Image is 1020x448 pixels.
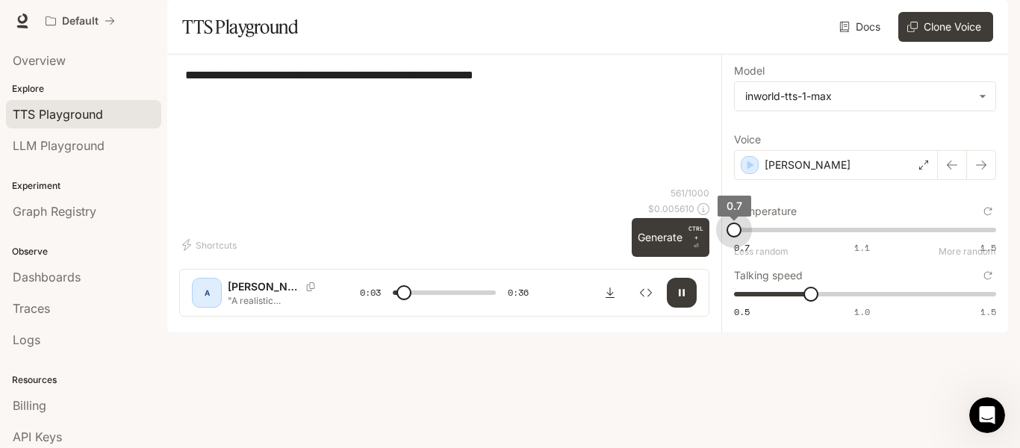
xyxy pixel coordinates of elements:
p: CTRL + [688,224,703,242]
h1: TTS Playground [182,12,298,42]
iframe: Intercom live chat [969,397,1005,433]
span: 1.5 [980,305,996,318]
span: 0:36 [508,285,529,300]
span: 0.5 [734,305,750,318]
p: Temperature [734,206,797,217]
button: Copy Voice ID [300,282,321,291]
span: 1.0 [854,305,870,318]
p: [PERSON_NAME] [228,279,300,294]
p: Voice [734,134,761,145]
p: Talking speed [734,270,803,281]
div: inworld-tts-1-max [745,89,971,104]
span: 0.7 [727,199,742,212]
span: 1.1 [854,241,870,254]
button: Clone Voice [898,12,993,42]
p: More random [939,247,996,256]
button: All workspaces [39,6,122,36]
span: 1.5 [980,241,996,254]
a: Docs [836,12,886,42]
div: A [195,281,219,305]
button: Reset to default [980,203,996,220]
p: "A realistic [DEMOGRAPHIC_DATA] man in his [DEMOGRAPHIC_DATA], holding a black microphone and spe... [228,294,324,307]
p: Default [62,15,99,28]
p: Model [734,66,765,76]
p: 561 / 1000 [671,187,709,199]
p: Less random [734,247,789,256]
p: ⏎ [688,224,703,251]
button: Inspect [631,278,661,308]
div: inworld-tts-1-max [735,82,995,111]
button: Shortcuts [179,233,243,257]
button: Reset to default [980,267,996,284]
p: [PERSON_NAME] [765,158,850,172]
button: GenerateCTRL +⏎ [632,218,709,257]
span: 0:03 [360,285,381,300]
button: Download audio [595,278,625,308]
